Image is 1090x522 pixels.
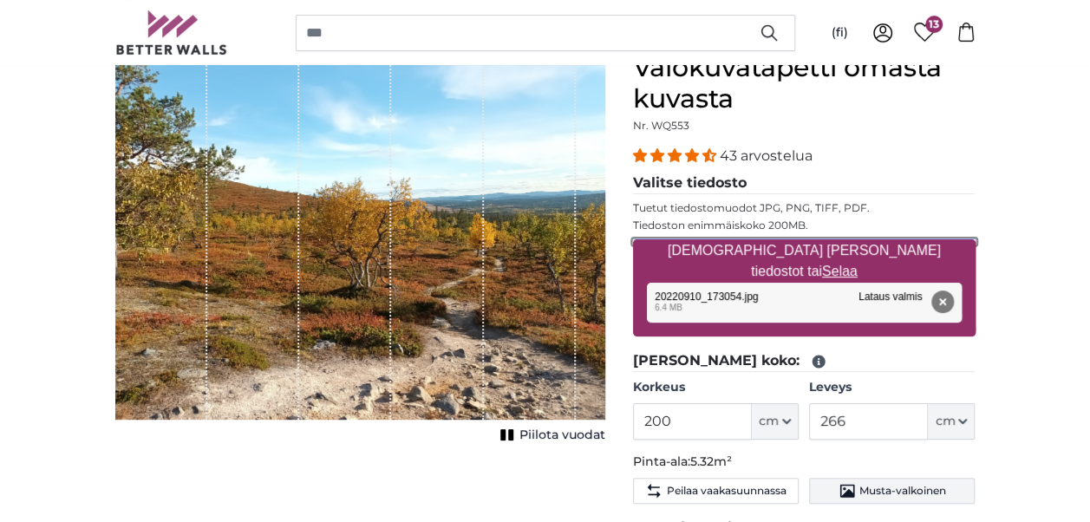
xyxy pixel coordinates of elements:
[633,350,976,372] legend: [PERSON_NAME] koko:
[809,478,975,504] button: Musta-valkoinen
[633,147,720,164] span: 4.40 stars
[928,403,975,440] button: cm
[822,264,858,278] u: Selaa
[720,147,813,164] span: 43 arvostelua
[115,52,605,447] div: 1 of 1
[633,219,976,232] p: Tiedoston enimmäiskoko 200MB.
[519,427,605,444] span: Piilota vuodat
[115,10,228,55] img: Betterwalls
[633,52,976,114] h1: Valokuvatapetti omasta kuvasta
[925,16,943,33] span: 13
[495,423,605,447] button: Piilota vuodat
[759,413,779,430] span: cm
[633,119,689,132] span: Nr. WQ553
[633,173,976,194] legend: Valitse tiedosto
[809,379,975,396] label: Leveys
[935,413,955,430] span: cm
[690,453,732,469] span: 5.32m²
[666,484,786,498] span: Peilaa vaakasuunnassa
[633,201,976,215] p: Tuetut tiedostomuodot JPG, PNG, TIFF, PDF.
[633,379,799,396] label: Korkeus
[633,478,799,504] button: Peilaa vaakasuunnassa
[818,17,862,49] button: (fi)
[633,453,976,471] p: Pinta-ala:
[752,403,799,440] button: cm
[633,233,976,289] label: [DEMOGRAPHIC_DATA] [PERSON_NAME] tiedostot tai
[859,484,946,498] span: Musta-valkoinen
